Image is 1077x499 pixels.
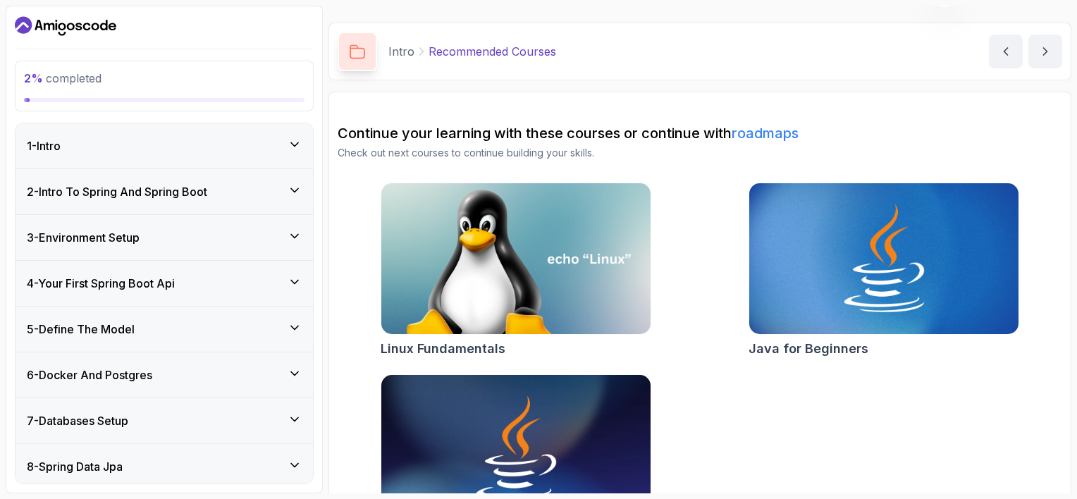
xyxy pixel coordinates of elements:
[27,183,207,200] h3: 2 - Intro To Spring And Spring Boot
[16,169,313,214] button: 2-Intro To Spring And Spring Boot
[16,261,313,306] button: 4-Your First Spring Boot Api
[749,183,1019,359] a: Java for Beginners cardJava for Beginners
[27,458,123,475] h3: 8 - Spring Data Jpa
[27,137,61,154] h3: 1 - Intro
[27,412,128,429] h3: 7 - Databases Setup
[388,43,414,60] p: Intro
[16,307,313,352] button: 5-Define The Model
[381,183,651,334] img: Linux Fundamentals card
[338,123,1062,143] h2: Continue your learning with these courses or continue with
[27,275,175,292] h3: 4 - Your First Spring Boot Api
[16,398,313,443] button: 7-Databases Setup
[16,215,313,260] button: 3-Environment Setup
[24,71,43,85] span: 2 %
[381,339,505,359] h2: Linux Fundamentals
[749,183,1018,334] img: Java for Beginners card
[749,339,868,359] h2: Java for Beginners
[16,352,313,398] button: 6-Docker And Postgres
[24,71,101,85] span: completed
[27,366,152,383] h3: 6 - Docker And Postgres
[429,43,556,60] p: Recommended Courses
[732,125,799,142] a: roadmaps
[381,183,651,359] a: Linux Fundamentals cardLinux Fundamentals
[16,444,313,489] button: 8-Spring Data Jpa
[16,123,313,168] button: 1-Intro
[989,35,1023,68] button: previous content
[15,15,116,37] a: Dashboard
[338,146,1062,160] p: Check out next courses to continue building your skills.
[27,229,140,246] h3: 3 - Environment Setup
[27,321,135,338] h3: 5 - Define The Model
[1028,35,1062,68] button: next content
